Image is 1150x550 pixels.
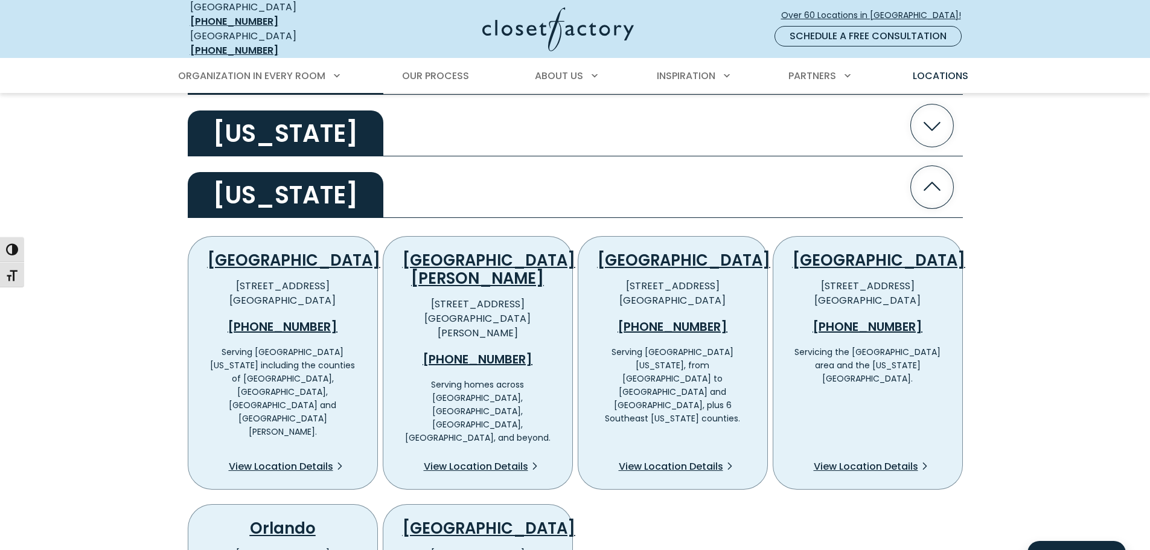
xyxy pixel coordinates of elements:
[535,69,583,83] span: About Us
[781,9,971,22] span: Over 60 Locations in [GEOGRAPHIC_DATA]!
[190,29,365,58] div: [GEOGRAPHIC_DATA]
[403,517,575,539] a: [GEOGRAPHIC_DATA]
[402,69,469,83] span: Our Process
[598,345,748,425] p: Serving [GEOGRAPHIC_DATA][US_STATE], from [GEOGRAPHIC_DATA] to [GEOGRAPHIC_DATA] and [GEOGRAPHIC_...
[228,454,353,479] a: View Location Details
[188,95,963,156] button: [US_STATE]
[190,14,278,28] a: [PHONE_NUMBER]
[657,69,715,83] span: Inspiration
[793,345,943,385] p: Servicing the [GEOGRAPHIC_DATA] area and the [US_STATE][GEOGRAPHIC_DATA].
[208,345,358,438] p: Serving [GEOGRAPHIC_DATA][US_STATE] including the counties of [GEOGRAPHIC_DATA], [GEOGRAPHIC_DATA...
[178,69,325,83] span: Organization in Every Room
[814,459,918,474] span: View Location Details
[598,318,748,336] a: [PHONE_NUMBER]
[188,156,963,218] button: [US_STATE]
[618,454,743,479] a: View Location Details
[423,454,548,479] a: View Location Details
[403,297,553,341] p: [STREET_ADDRESS] [GEOGRAPHIC_DATA][PERSON_NAME]
[208,279,358,308] p: [STREET_ADDRESS] [GEOGRAPHIC_DATA]
[598,249,770,271] a: [GEOGRAPHIC_DATA]
[403,378,553,444] p: Serving homes across [GEOGRAPHIC_DATA], [GEOGRAPHIC_DATA], [GEOGRAPHIC_DATA], [GEOGRAPHIC_DATA], ...
[775,26,962,46] a: Schedule a Free Consultation
[208,318,358,336] a: [PHONE_NUMBER]
[913,69,968,83] span: Locations
[208,249,380,271] a: [GEOGRAPHIC_DATA]
[403,249,575,289] a: [GEOGRAPHIC_DATA][PERSON_NAME]
[250,517,316,539] a: Orlando
[188,110,383,156] h2: [US_STATE]
[598,279,748,308] p: [STREET_ADDRESS] [GEOGRAPHIC_DATA]
[170,59,981,93] nav: Primary Menu
[813,454,938,479] a: View Location Details
[229,459,333,474] span: View Location Details
[793,318,943,336] a: [PHONE_NUMBER]
[781,5,971,26] a: Over 60 Locations in [GEOGRAPHIC_DATA]!
[403,350,553,368] a: [PHONE_NUMBER]
[788,69,836,83] span: Partners
[482,7,634,51] img: Closet Factory Logo
[793,249,965,271] a: [GEOGRAPHIC_DATA]
[793,279,943,308] p: [STREET_ADDRESS] [GEOGRAPHIC_DATA]
[424,459,528,474] span: View Location Details
[188,172,383,218] h2: [US_STATE]
[619,459,723,474] span: View Location Details
[190,43,278,57] a: [PHONE_NUMBER]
